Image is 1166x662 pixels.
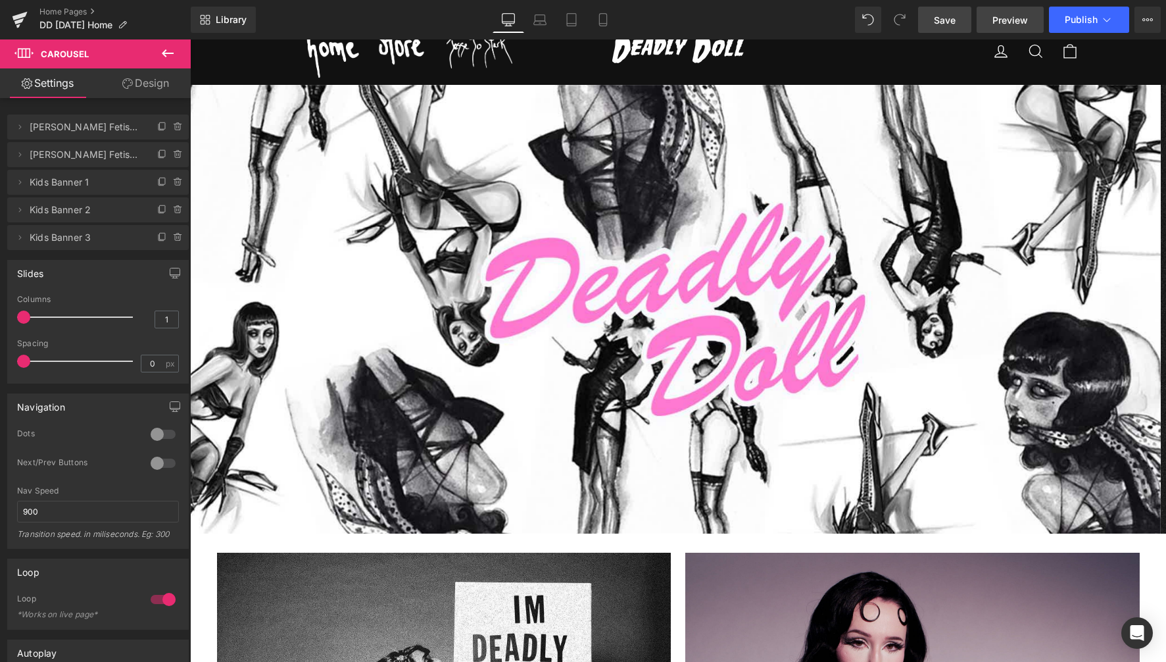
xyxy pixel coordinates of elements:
span: px [166,359,177,368]
div: Slides [17,261,43,279]
div: Loop [17,559,39,578]
span: DD [DATE] Home [39,20,112,30]
a: Home Pages [39,7,191,17]
span: Carousel [41,49,89,59]
button: Undo [855,7,881,33]
a: Laptop [524,7,556,33]
div: Dots [17,428,137,442]
div: Spacing [17,339,179,348]
div: Transition speed. in miliseconds. Eg: 300 [17,529,179,548]
span: Kids Banner 1 [30,170,140,195]
div: Nav Speed [17,486,179,496]
button: Publish [1049,7,1129,33]
div: Autoplay [17,640,57,659]
a: Design [98,68,193,98]
div: *Works on live page* [17,610,135,619]
span: [PERSON_NAME] Fetish Banner 1 [30,115,140,140]
a: Tablet [556,7,587,33]
span: Kids Banner 2 [30,197,140,222]
button: More [1134,7,1161,33]
span: Publish [1065,14,1098,25]
a: New Library [191,7,256,33]
a: Desktop [493,7,524,33]
div: Columns [17,295,179,304]
span: Library [216,14,247,26]
span: Kids Banner 3 [30,225,140,250]
span: Preview [992,13,1028,27]
a: Mobile [587,7,619,33]
div: Navigation [17,394,65,413]
span: Save [934,13,956,27]
div: Loop [17,594,137,607]
div: Open Intercom Messenger [1121,617,1153,649]
div: Next/Prev Buttons [17,457,137,471]
span: [PERSON_NAME] Fetish Banner 2 [30,142,140,167]
button: Redo [887,7,913,33]
a: Preview [977,7,1044,33]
